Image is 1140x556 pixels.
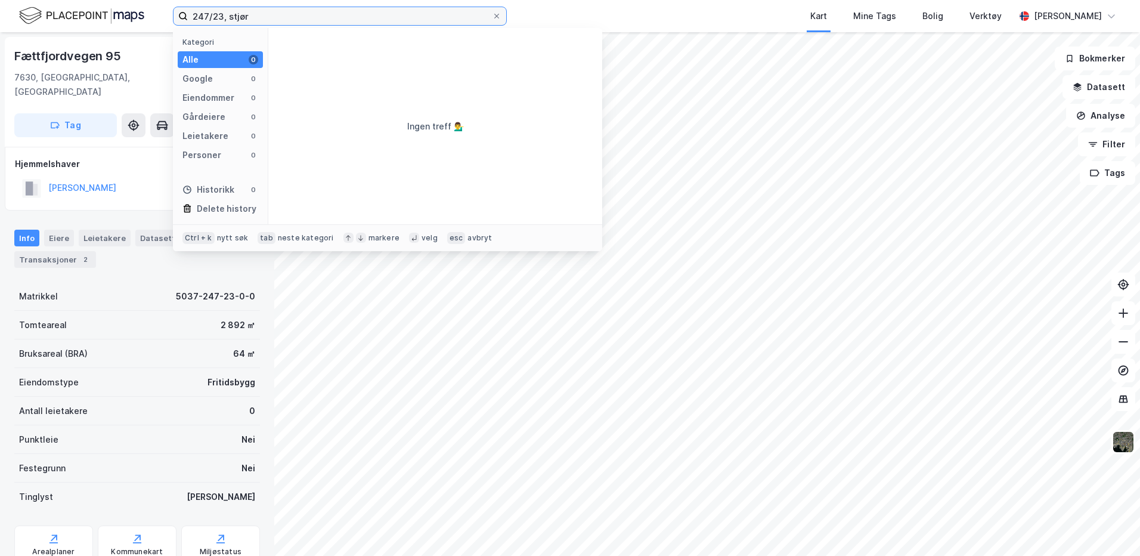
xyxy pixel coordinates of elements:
div: Verktøy [969,9,1002,23]
div: 0 [249,112,258,122]
div: Festegrunn [19,461,66,475]
div: Transaksjoner [14,251,96,268]
div: Matrikkel [19,289,58,304]
div: Historikk [182,183,234,197]
div: esc [447,232,466,244]
div: Personer [182,148,221,162]
div: 0 [249,131,258,141]
div: nytt søk [217,233,249,243]
div: Antall leietakere [19,404,88,418]
button: Tags [1080,161,1135,185]
div: tab [258,232,275,244]
div: 0 [249,55,258,64]
button: Analyse [1066,104,1135,128]
div: Delete history [197,202,256,216]
div: Hjemmelshaver [15,157,259,171]
div: Eiendomstype [19,375,79,390]
div: Punktleie [19,433,58,447]
div: Gårdeiere [182,110,225,124]
div: avbryt [467,233,492,243]
div: Nei [241,433,255,447]
div: velg [422,233,438,243]
div: Kart [810,9,827,23]
div: 5037-247-23-0-0 [176,289,255,304]
div: [PERSON_NAME] [1034,9,1102,23]
div: Ctrl + k [182,232,215,244]
button: Tag [14,113,117,137]
div: markere [368,233,399,243]
div: 2 892 ㎡ [221,318,255,332]
div: Info [14,230,39,246]
button: Filter [1078,132,1135,156]
div: 0 [249,93,258,103]
div: Nei [241,461,255,475]
div: 2 [79,254,91,265]
div: Eiendommer [182,91,234,105]
div: Ingen treff 💁‍♂️ [407,119,464,134]
img: 9k= [1112,431,1135,453]
div: [PERSON_NAME] [187,490,255,504]
div: 0 [249,404,255,418]
iframe: Chat Widget [1080,499,1140,556]
div: Bolig [922,9,943,23]
input: Søk på adresse, matrikkel, gårdeiere, leietakere eller personer [188,7,492,25]
div: Fritidsbygg [207,375,255,390]
div: Kontrollprogram for chat [1080,499,1140,556]
div: Eiere [44,230,74,246]
div: Kategori [182,38,263,47]
div: 7630, [GEOGRAPHIC_DATA], [GEOGRAPHIC_DATA] [14,70,194,99]
div: 0 [249,185,258,194]
div: Tinglyst [19,490,53,504]
div: neste kategori [278,233,334,243]
button: Datasett [1062,75,1135,99]
div: Mine Tags [853,9,896,23]
div: 0 [249,74,258,84]
div: Leietakere [79,230,131,246]
img: logo.f888ab2527a4732fd821a326f86c7f29.svg [19,5,144,26]
div: Bruksareal (BRA) [19,347,88,361]
div: Alle [182,52,199,67]
div: Fættfjordvegen 95 [14,47,123,66]
div: Leietakere [182,129,228,143]
div: Tomteareal [19,318,67,332]
div: Datasett [135,230,180,246]
div: 64 ㎡ [233,347,255,361]
div: 0 [249,150,258,160]
div: Google [182,72,213,86]
button: Bokmerker [1055,47,1135,70]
